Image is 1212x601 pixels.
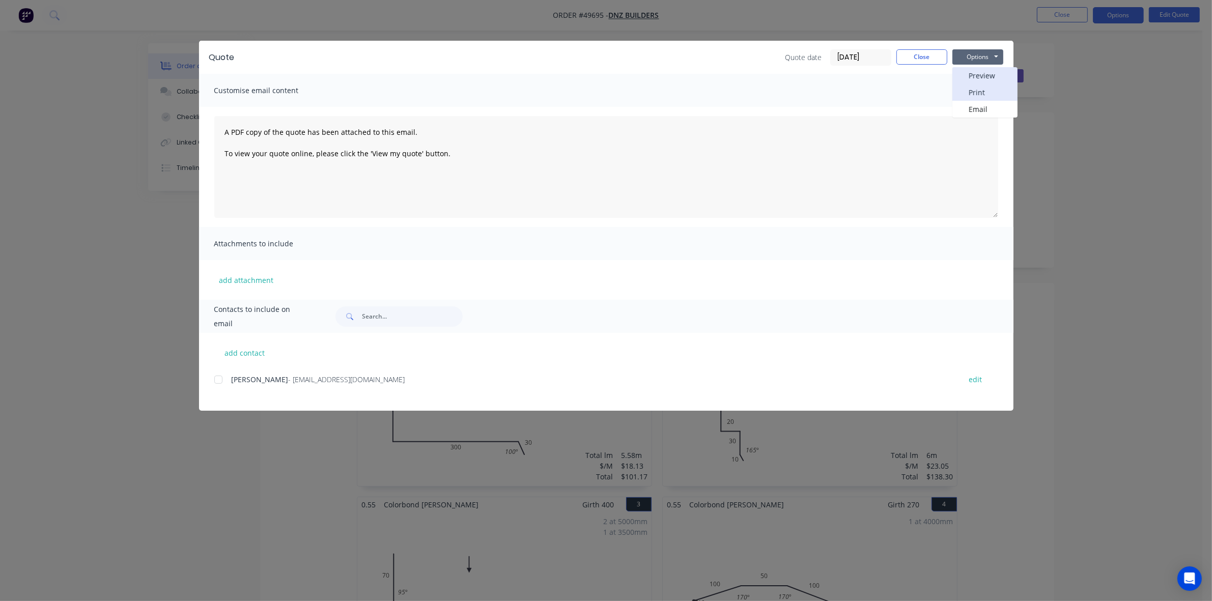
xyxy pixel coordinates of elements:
[785,52,822,63] span: Quote date
[214,116,998,218] textarea: A PDF copy of the quote has been attached to this email. To view your quote online, please click ...
[952,84,1018,101] button: Print
[896,49,947,65] button: Close
[214,272,279,288] button: add attachment
[289,375,405,384] span: - [EMAIL_ADDRESS][DOMAIN_NAME]
[1177,566,1202,591] div: Open Intercom Messenger
[952,67,1018,84] button: Preview
[963,373,989,386] button: edit
[362,306,463,327] input: Search...
[214,345,275,360] button: add contact
[209,51,235,64] div: Quote
[214,237,326,251] span: Attachments to include
[952,49,1003,65] button: Options
[952,101,1018,118] button: Email
[214,83,326,98] span: Customise email content
[214,302,311,331] span: Contacts to include on email
[232,375,289,384] span: [PERSON_NAME]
